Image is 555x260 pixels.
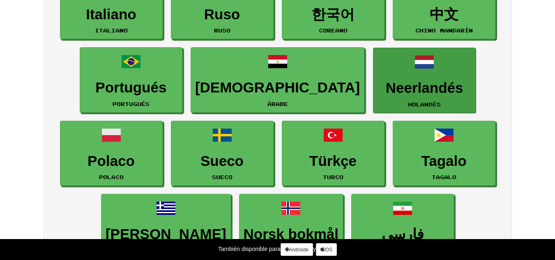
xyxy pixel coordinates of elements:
font: Italiano [86,6,136,22]
font: turco [323,174,343,180]
font: iOS [324,247,332,253]
font: 中文 [430,6,458,22]
a: PolacoPolaco [60,121,163,186]
font: chino mandarín [415,28,473,33]
font: ruso [214,28,230,33]
a: iOS [316,243,337,256]
font: y [313,246,316,252]
font: Portugués [95,79,166,95]
a: NeerlandésHolandés [373,48,476,113]
font: Türkçe [309,153,357,169]
font: árabe [267,101,288,107]
a: TagaloTagalo [393,121,495,186]
a: [PERSON_NAME]Griego [101,194,231,259]
font: También disponible para [218,246,281,252]
font: Ruso [204,6,240,22]
font: [DEMOGRAPHIC_DATA] [195,79,360,95]
a: Türkçeturco [282,121,385,186]
a: Portuguésportugués [80,47,182,113]
font: Sueco [200,153,244,169]
a: [DEMOGRAPHIC_DATA]árabe [191,47,364,113]
font: Polaco [99,174,124,180]
font: Tagalo [421,153,466,169]
font: sueco [212,174,233,180]
a: Androide [281,243,313,256]
font: Androide [289,247,309,253]
font: Holandés [408,101,441,107]
a: Norsk bokmålBokmål noruego [239,194,343,259]
font: portugués [113,101,150,107]
a: فارسیpersa farsi [351,194,454,259]
font: 한국어 [311,6,355,22]
font: Tagalo [432,174,456,180]
font: Neerlandés [386,80,463,96]
font: فارسی [382,226,424,242]
a: Suecosueco [171,121,274,186]
font: Norsk bokmål [244,226,339,242]
font: italiano [95,28,128,33]
font: Polaco [88,153,135,169]
font: [PERSON_NAME] [106,226,226,242]
font: coreano [319,28,348,33]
